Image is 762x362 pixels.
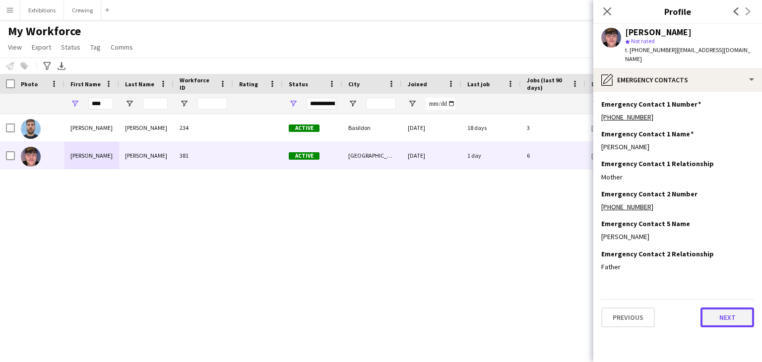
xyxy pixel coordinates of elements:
[125,99,134,108] button: Open Filter Menu
[20,0,64,20] button: Exhibitions
[601,219,690,228] h3: Emergency Contact 5 Name
[111,43,133,52] span: Comms
[366,98,396,110] input: City Filter Input
[408,80,427,88] span: Joined
[289,152,319,160] span: Active
[601,100,701,109] h3: Emergency Contact 1 Number
[86,41,105,54] a: Tag
[8,24,81,39] span: My Workforce
[56,60,67,72] app-action-btn: Export XLSX
[174,114,233,141] div: 234
[4,41,26,54] a: View
[461,114,521,141] div: 18 days
[57,41,84,54] a: Status
[289,80,308,88] span: Status
[143,98,168,110] input: Last Name Filter Input
[408,99,417,108] button: Open Filter Menu
[289,124,319,132] span: Active
[601,173,754,181] div: Mother
[593,68,762,92] div: Emergency contacts
[402,114,461,141] div: [DATE]
[521,114,585,141] div: 3
[601,189,698,198] h3: Emergency Contact 2 Number
[601,307,655,327] button: Previous
[601,232,754,241] div: [PERSON_NAME]
[32,43,51,52] span: Export
[601,159,714,168] h3: Emergency Contact 1 Relationship
[64,114,119,141] div: [PERSON_NAME]
[348,80,360,88] span: City
[180,99,189,108] button: Open Filter Menu
[601,113,653,121] a: [PHONE_NUMBER]
[70,99,79,108] button: Open Filter Menu
[70,80,101,88] span: First Name
[601,129,694,138] h3: Emergency Contact 1 Name
[239,80,258,88] span: Rating
[41,60,53,72] app-action-btn: Advanced filters
[625,28,692,37] div: [PERSON_NAME]
[591,99,600,108] button: Open Filter Menu
[180,76,215,91] span: Workforce ID
[88,98,113,110] input: First Name Filter Input
[21,147,41,167] img: Jake Talbott
[174,142,233,169] div: 381
[402,142,461,169] div: [DATE]
[467,80,490,88] span: Last job
[64,0,101,20] button: Crewing
[527,76,568,91] span: Jobs (last 90 days)
[8,43,22,52] span: View
[521,142,585,169] div: 6
[342,142,402,169] div: [GEOGRAPHIC_DATA]
[631,37,655,45] span: Not rated
[700,307,754,327] button: Next
[197,98,227,110] input: Workforce ID Filter Input
[591,80,607,88] span: Email
[125,80,154,88] span: Last Name
[593,5,762,18] h3: Profile
[601,249,714,258] h3: Emergency Contact 2 Relationship
[289,99,298,108] button: Open Filter Menu
[61,43,80,52] span: Status
[28,41,55,54] a: Export
[119,114,174,141] div: [PERSON_NAME]
[348,99,357,108] button: Open Filter Menu
[342,114,402,141] div: Basildon
[21,80,38,88] span: Photo
[625,46,677,54] span: t. [PHONE_NUMBER]
[21,119,41,139] img: Jake Gibson
[601,262,754,271] div: Father
[119,142,174,169] div: [PERSON_NAME]
[426,98,455,110] input: Joined Filter Input
[625,46,751,62] span: | [EMAIL_ADDRESS][DOMAIN_NAME]
[90,43,101,52] span: Tag
[461,142,521,169] div: 1 day
[601,142,754,151] div: [PERSON_NAME]
[601,202,653,211] a: [PHONE_NUMBER]
[64,142,119,169] div: [PERSON_NAME]
[107,41,137,54] a: Comms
